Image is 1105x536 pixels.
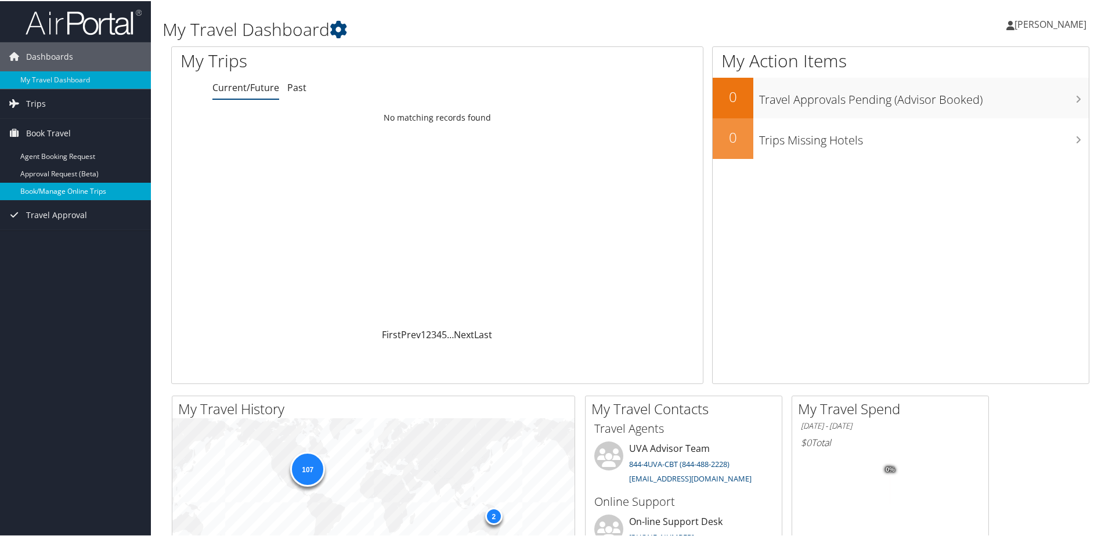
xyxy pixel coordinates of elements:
li: UVA Advisor Team [588,440,779,488]
span: Dashboards [26,41,73,70]
tspan: 0% [886,465,895,472]
h1: My Travel Dashboard [162,16,786,41]
h3: Travel Agents [594,419,773,436]
a: [EMAIL_ADDRESS][DOMAIN_NAME] [629,472,752,483]
a: 2 [426,327,431,340]
a: Prev [401,327,421,340]
h3: Travel Approvals Pending (Advisor Booked) [759,85,1089,107]
h3: Trips Missing Hotels [759,125,1089,147]
a: 5 [442,327,447,340]
a: 0Trips Missing Hotels [713,117,1089,158]
a: 844-4UVA-CBT (844-488-2228) [629,458,730,468]
h1: My Action Items [713,48,1089,72]
img: airportal-logo.png [26,8,142,35]
td: No matching records found [172,106,703,127]
a: Next [454,327,474,340]
span: … [447,327,454,340]
span: Trips [26,88,46,117]
a: [PERSON_NAME] [1006,6,1098,41]
h2: My Travel History [178,398,575,418]
a: First [382,327,401,340]
a: Last [474,327,492,340]
span: Book Travel [26,118,71,147]
h2: 0 [713,126,753,146]
h6: [DATE] - [DATE] [801,419,980,430]
span: [PERSON_NAME] [1014,17,1086,30]
h1: My Trips [180,48,473,72]
h2: My Travel Contacts [591,398,782,418]
div: 107 [290,451,325,486]
a: 4 [436,327,442,340]
a: 0Travel Approvals Pending (Advisor Booked) [713,77,1089,117]
a: Current/Future [212,80,279,93]
h2: My Travel Spend [798,398,988,418]
span: $0 [801,435,811,448]
h2: 0 [713,86,753,106]
a: Past [287,80,306,93]
h3: Online Support [594,492,773,509]
div: 2 [485,506,502,524]
span: Travel Approval [26,200,87,229]
h6: Total [801,435,980,448]
a: 3 [431,327,436,340]
a: 1 [421,327,426,340]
